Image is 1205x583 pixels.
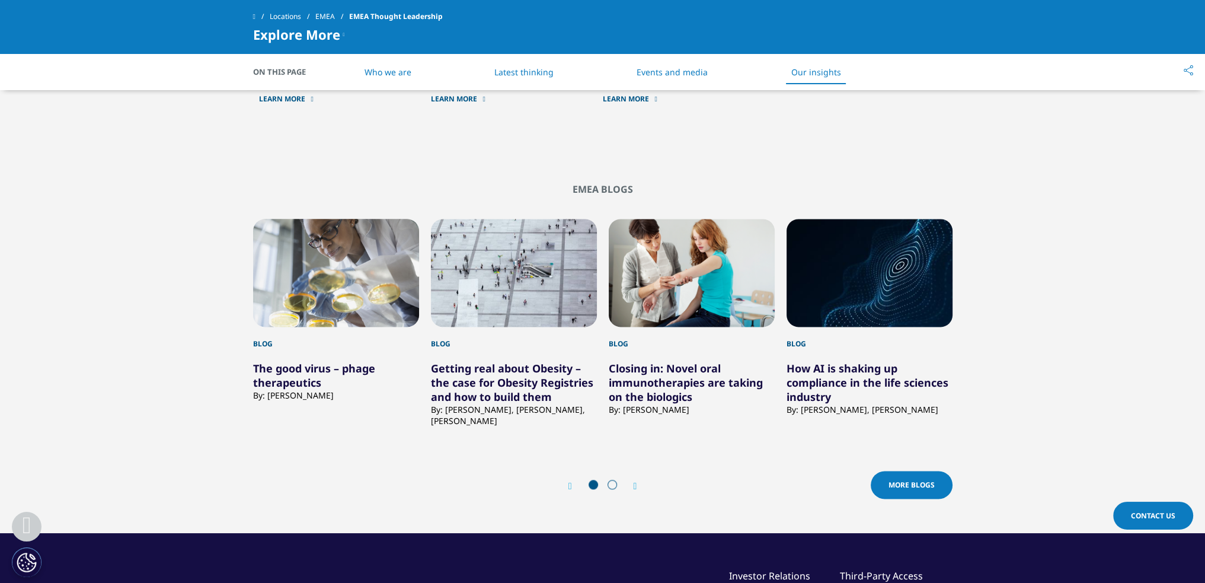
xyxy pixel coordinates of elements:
[253,66,318,78] span: On This Page
[729,569,810,582] a: Investor Relations
[315,6,349,27] a: EMEA
[431,219,597,426] div: 2 / 8
[270,6,315,27] a: Locations
[637,66,708,78] a: Events and media
[787,404,953,415] div: By: [PERSON_NAME], [PERSON_NAME]
[871,471,953,499] a: More Blogs
[253,361,375,390] a: The good virus – phage therapeutics
[609,404,775,415] div: By: [PERSON_NAME]
[259,94,413,104] a: Learn More
[603,94,757,104] a: Learn More
[888,480,935,490] span: More Blogs
[1113,502,1193,530] a: Contact Us
[253,390,419,401] div: By: [PERSON_NAME]
[609,327,775,349] div: Blog
[349,6,443,27] span: EMEA Thought Leadership
[431,404,597,426] div: By: [PERSON_NAME], [PERSON_NAME], [PERSON_NAME]
[365,66,411,78] a: Who we are
[622,480,637,492] div: Next slide
[253,219,419,426] div: 1 / 8
[787,219,953,426] div: 4 / 8
[840,569,923,582] a: Third-Party Access
[431,361,593,404] a: Getting real about Obesity – the case for Obesity Registries and how to build them
[609,361,763,404] a: Closing in: Novel oral immunotherapies are taking on the biologics
[12,547,41,577] button: Cookies Settings
[609,219,775,426] div: 3 / 8
[431,327,597,349] div: Blog
[431,94,585,104] a: Learn More
[494,66,554,78] a: Latest thinking
[1131,511,1175,521] span: Contact Us
[787,327,953,349] div: Blog
[568,480,584,492] div: Previous slide
[253,27,340,42] span: Explore More
[791,66,840,78] a: Our insights
[253,183,953,195] h2: EMEA Blogs
[253,327,419,349] div: Blog
[787,361,948,404] a: How AI is shaking up compliance in the life sciences industry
